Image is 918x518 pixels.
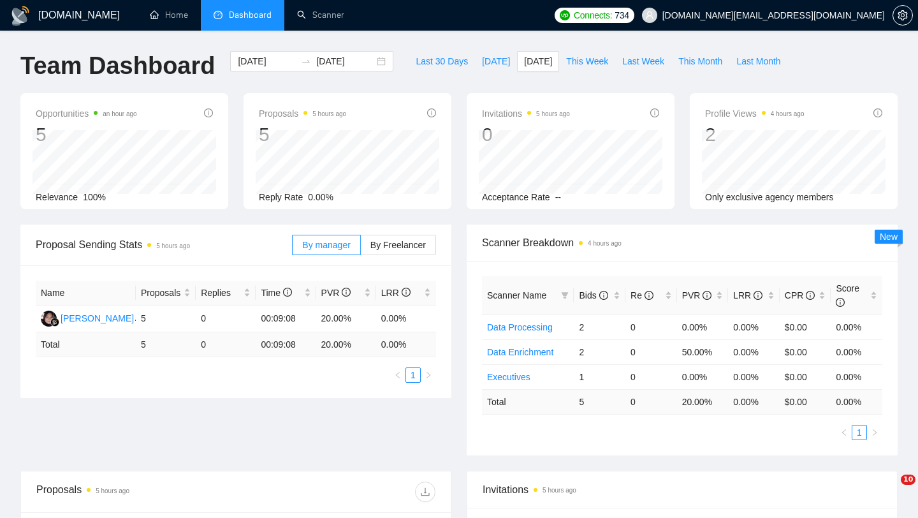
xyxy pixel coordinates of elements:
[645,291,653,300] span: info-circle
[36,122,137,147] div: 5
[483,482,882,498] span: Invitations
[482,54,510,68] span: [DATE]
[482,106,570,121] span: Invitations
[836,283,859,307] span: Score
[625,314,677,339] td: 0
[560,10,570,20] img: upwork-logo.png
[677,339,729,364] td: 50.00%
[416,54,468,68] span: Last 30 Days
[728,389,780,414] td: 0.00 %
[558,286,571,305] span: filter
[229,10,272,20] span: Dashboard
[487,347,553,357] a: Data Enrichment
[316,306,376,332] td: 20.00%
[482,389,574,414] td: Total
[536,110,570,117] time: 5 hours ago
[482,235,882,251] span: Scanner Breakdown
[630,290,653,300] span: Re
[96,487,129,494] time: 5 hours ago
[482,122,570,147] div: 0
[599,291,608,300] span: info-circle
[831,314,882,339] td: 0.00%
[831,339,882,364] td: 0.00%
[867,425,882,440] button: right
[370,240,426,250] span: By Freelancer
[136,281,196,306] th: Proposals
[61,311,134,325] div: [PERSON_NAME]
[83,192,106,202] span: 100%
[308,192,333,202] span: 0.00%
[574,364,625,389] td: 1
[555,192,561,202] span: --
[376,332,436,357] td: 0.00 %
[238,54,296,68] input: Start date
[402,288,411,297] span: info-circle
[10,6,31,26] img: logo
[136,306,196,332] td: 5
[316,332,376,357] td: 20.00 %
[705,122,805,147] div: 2
[682,290,712,300] span: PVR
[196,332,256,357] td: 0
[831,364,882,389] td: 0.00%
[103,110,136,117] time: an hour ago
[394,371,402,379] span: left
[780,314,831,339] td: $0.00
[677,314,729,339] td: 0.00%
[615,8,629,22] span: 734
[390,367,405,383] button: left
[771,110,805,117] time: 4 hours ago
[475,51,517,71] button: [DATE]
[703,291,711,300] span: info-circle
[196,281,256,306] th: Replies
[733,290,762,300] span: LRR
[415,482,435,502] button: download
[214,10,222,19] span: dashboard
[625,364,677,389] td: 0
[421,367,436,383] li: Next Page
[645,11,654,20] span: user
[156,242,190,249] time: 5 hours ago
[301,56,311,66] span: swap-right
[625,339,677,364] td: 0
[36,192,78,202] span: Relevance
[283,288,292,297] span: info-circle
[256,306,316,332] td: 00:09:08
[406,368,420,382] a: 1
[487,322,553,332] a: Data Processing
[321,288,351,298] span: PVR
[625,389,677,414] td: 0
[901,475,915,485] span: 10
[256,332,316,357] td: 00:09:08
[785,290,815,300] span: CPR
[875,475,905,505] iframe: Intercom live chat
[409,51,475,71] button: Last 30 Days
[316,54,374,68] input: End date
[705,192,834,202] span: Only exclusive agency members
[728,314,780,339] td: 0.00%
[836,298,845,307] span: info-circle
[873,108,882,117] span: info-circle
[301,56,311,66] span: to
[871,429,878,436] span: right
[729,51,787,71] button: Last Month
[36,482,236,502] div: Proposals
[831,389,882,414] td: 0.00 %
[728,339,780,364] td: 0.00%
[136,332,196,357] td: 5
[50,318,59,327] img: gigradar-bm.png
[880,232,898,242] span: New
[201,286,241,300] span: Replies
[852,426,866,440] a: 1
[705,106,805,121] span: Profile Views
[150,10,188,20] a: homeHome
[574,389,625,414] td: 5
[677,389,729,414] td: 20.00 %
[36,106,137,121] span: Opportunities
[487,372,530,382] a: Executives
[867,425,882,440] li: Next Page
[517,51,559,71] button: [DATE]
[204,108,213,117] span: info-circle
[524,54,552,68] span: [DATE]
[421,367,436,383] button: right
